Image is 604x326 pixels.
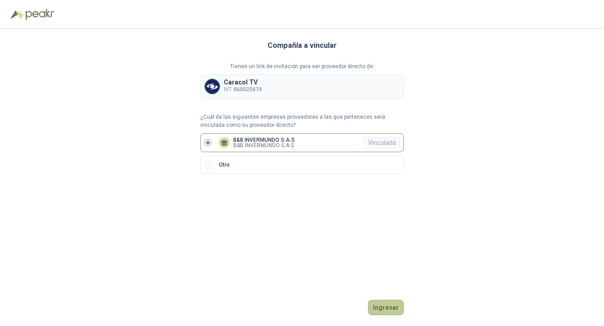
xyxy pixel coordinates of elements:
[219,161,230,169] p: Otro
[224,85,262,94] p: NIT
[364,137,400,148] div: Vinculada
[25,9,54,20] img: Peakr
[368,300,404,315] button: Ingresar
[233,86,262,93] b: 860025674
[233,143,295,148] p: B&B INVERMUNDO S.A.S
[233,137,295,143] p: B&B INVERMUNDO S.A.S
[200,62,404,71] p: Tienes un link de invitación para ser proveedor directo de:
[268,40,337,51] h3: Compañía a vincular
[200,113,404,130] p: ¿Cuál de las siguientes empresas proveedoras a las que perteneces será vinculada como su proveedo...
[205,79,220,94] img: Company Logo
[224,79,262,85] p: Caracol TV
[11,10,24,19] img: Logo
